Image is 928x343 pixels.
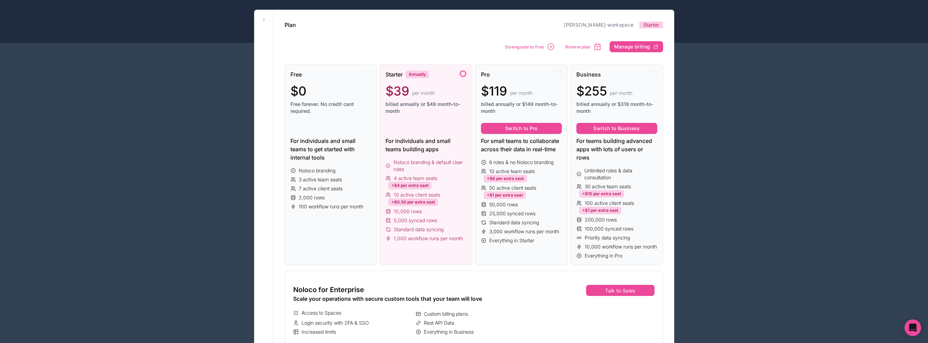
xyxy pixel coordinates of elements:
span: Rest API Data [424,319,454,326]
span: Everything in Pro [585,252,622,259]
div: For teams building advanced apps with lots of users or rows [576,137,657,162]
span: Unlimited roles & data consultation [584,167,657,181]
div: Scale your operations with secure custom tools that your team will love [293,295,536,303]
div: For individuals and small teams to get started with internal tools [290,137,371,162]
span: billed annually or $149 month-to-month [481,101,562,115]
span: Pro [481,70,490,79]
span: 1,000 workflow runs per month [394,235,463,242]
span: 3,000 workflow runs per month [489,228,559,235]
button: Switch to Pro [481,123,562,134]
span: 30 active team seats [585,183,631,190]
span: Free [290,70,302,79]
span: Noloco branding [299,167,335,174]
span: Standard data syncing [394,226,444,233]
span: 3 active team seats [299,176,342,183]
div: +$1 per extra seat [579,207,621,214]
div: For individuals and small teams building apps [386,137,466,153]
span: $119 [481,84,507,98]
span: Starter [386,70,403,79]
span: per month [610,90,632,97]
span: Everything in Business [424,328,474,335]
span: 5,000 synced rows [394,217,437,224]
span: Business [576,70,601,79]
div: +$6 per extra seat [484,175,527,182]
span: $39 [386,84,409,98]
span: 200,000 rows [585,216,617,223]
span: 50,000 rows [489,201,518,208]
span: Starter [643,21,659,28]
span: 2,000 rows [299,194,325,201]
span: Noloco for Enterprise [293,285,364,295]
span: 10,000 rows [394,208,422,215]
span: 7 active client seats [299,185,343,192]
span: Manage billing [614,44,650,50]
button: Manage billing [610,41,663,52]
button: Review plan [563,40,604,53]
button: Downgrade to free [503,40,557,53]
span: per month [412,90,435,97]
div: +$1 per extra seat [484,191,526,199]
span: $255 [576,84,607,98]
span: Increased limits [301,328,336,335]
span: 100 active client seats [585,200,634,207]
h1: Plan [285,21,296,29]
span: Downgrade to free [505,44,544,49]
div: Open Intercom Messenger [904,319,921,336]
div: For small teams to collaborate across their data in real-time [481,137,562,153]
span: Standard data syncing [489,219,539,226]
span: 25,000 synced rows [489,210,536,217]
span: Free forever. No credit card required. [290,101,371,115]
div: +$4 per extra seat [388,182,431,189]
span: 100,000 synced rows [585,225,633,232]
span: 6 roles & no Noloco branding [489,159,554,166]
a: [PERSON_NAME]-workspace [564,22,633,28]
span: Priority data syncing [585,234,630,241]
span: 10 active client seats [394,191,440,198]
div: Annually [406,71,429,78]
span: 100 workflow runs per month [299,203,363,210]
span: billed annually or $319 month-to-month [576,101,657,115]
span: Review plan [565,44,590,49]
span: Login security with 2FA & SSO [301,319,369,326]
span: Access to Spaces [301,309,341,316]
span: Noloco branding & default User roles [393,159,466,173]
span: 4 active team seats [394,175,437,182]
span: 10,000 workflow runs per month [585,243,657,250]
span: per month [510,90,532,97]
span: billed annually or $49 month-to-month [386,101,466,115]
span: Custom billing plans. [424,310,469,317]
span: Everything in Starter [489,237,534,244]
div: +$0.50 per extra seat [388,198,438,206]
span: $0 [290,84,306,98]
div: +$10 per extra seat [579,190,624,198]
button: Switch to Business [576,123,657,134]
span: 10 active team seats [489,168,535,175]
button: Talk to Sales [586,285,654,296]
span: 50 active client seats [489,184,536,191]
